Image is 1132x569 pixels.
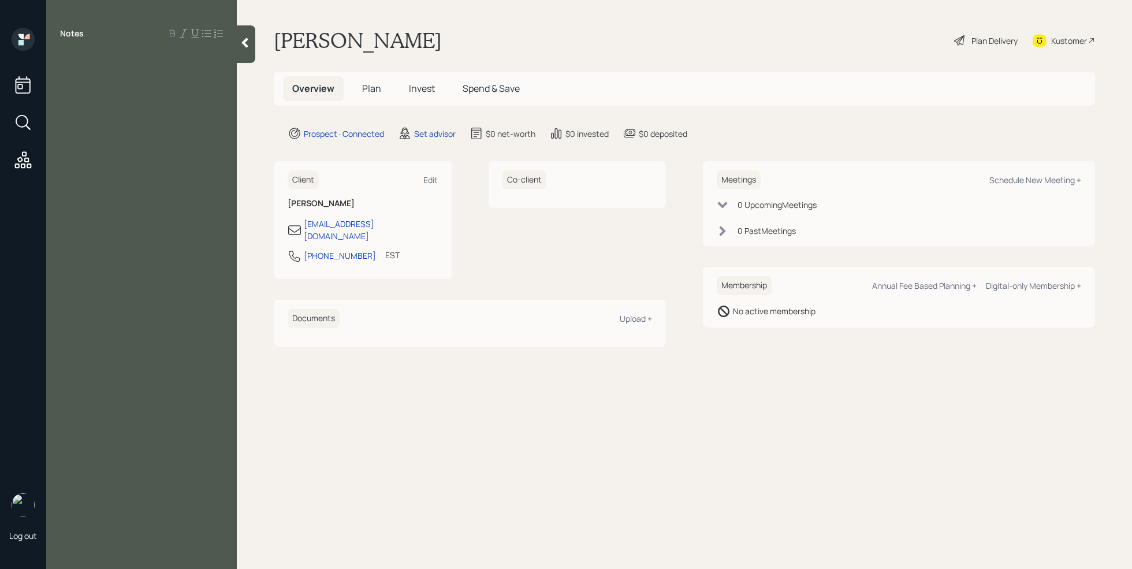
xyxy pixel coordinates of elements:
[423,174,438,185] div: Edit
[304,250,376,262] div: [PHONE_NUMBER]
[639,128,687,140] div: $0 deposited
[463,82,520,95] span: Spend & Save
[733,305,816,317] div: No active membership
[304,218,438,242] div: [EMAIL_ADDRESS][DOMAIN_NAME]
[60,28,84,39] label: Notes
[292,82,334,95] span: Overview
[362,82,381,95] span: Plan
[1051,35,1087,47] div: Kustomer
[304,128,384,140] div: Prospect · Connected
[872,280,977,291] div: Annual Fee Based Planning +
[9,530,37,541] div: Log out
[971,35,1018,47] div: Plan Delivery
[288,199,438,209] h6: [PERSON_NAME]
[409,82,435,95] span: Invest
[385,249,400,261] div: EST
[502,170,546,189] h6: Co-client
[738,199,817,211] div: 0 Upcoming Meeting s
[565,128,609,140] div: $0 invested
[986,280,1081,291] div: Digital-only Membership +
[288,170,319,189] h6: Client
[717,276,772,295] h6: Membership
[288,309,340,328] h6: Documents
[414,128,456,140] div: Set advisor
[12,493,35,516] img: retirable_logo.png
[717,170,761,189] h6: Meetings
[989,174,1081,185] div: Schedule New Meeting +
[738,225,796,237] div: 0 Past Meeting s
[274,28,442,53] h1: [PERSON_NAME]
[486,128,535,140] div: $0 net-worth
[620,313,652,324] div: Upload +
